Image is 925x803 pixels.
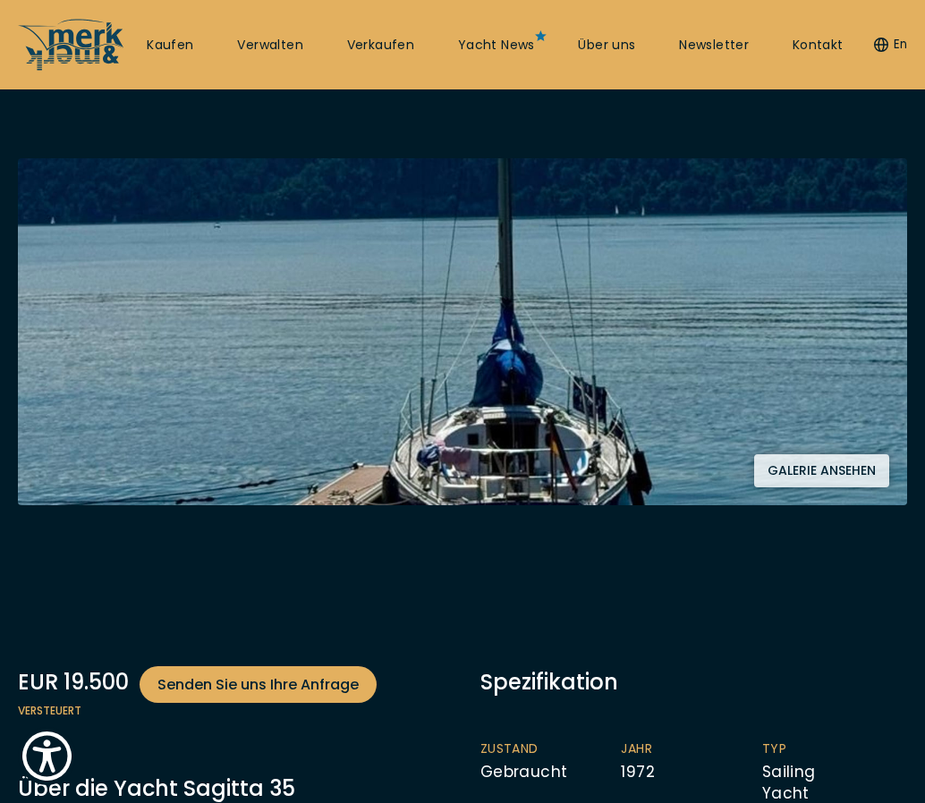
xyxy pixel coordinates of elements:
a: Kaufen [147,37,193,55]
a: Newsletter [679,37,749,55]
a: Kontakt [793,37,844,55]
a: Verkaufen [347,37,415,55]
a: Senden Sie uns Ihre Anfrage [140,666,377,703]
span: Zustand [480,740,585,758]
img: Merk&Merk [18,158,907,505]
span: Typ [762,740,867,758]
button: En [874,36,907,54]
a: Über uns [578,37,635,55]
button: Show Accessibility Preferences [18,727,76,785]
a: Verwalten [237,37,303,55]
div: Spezifikation [480,666,907,697]
span: Versteuert [18,703,445,719]
span: Jahr [621,740,726,758]
button: Galerie ansehen [754,454,889,487]
a: Yacht News [458,37,535,55]
div: EUR 19.500 [18,666,445,703]
span: Senden Sie uns Ihre Anfrage [157,673,359,696]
